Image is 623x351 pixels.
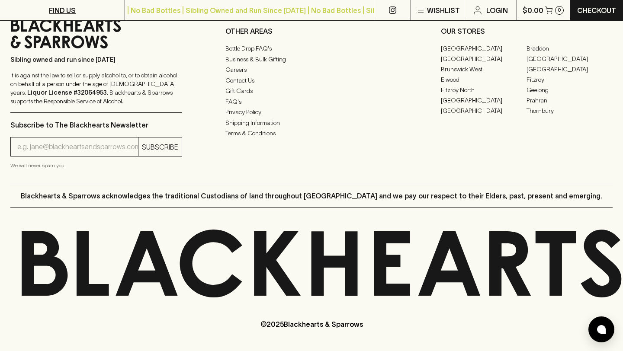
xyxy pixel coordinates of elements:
[577,5,616,16] p: Checkout
[441,64,527,74] a: Brunswick West
[441,43,527,54] a: [GEOGRAPHIC_DATA]
[225,86,397,96] a: Gift Cards
[225,75,397,86] a: Contact Us
[597,325,606,334] img: bubble-icon
[225,128,397,139] a: Terms & Conditions
[527,74,613,85] a: Fitzroy
[10,161,182,170] p: We will never spam you
[49,5,76,16] p: FIND US
[10,55,182,64] p: Sibling owned and run since [DATE]
[523,5,543,16] p: $0.00
[427,5,460,16] p: Wishlist
[486,5,508,16] p: Login
[142,142,178,152] p: SUBSCRIBE
[441,74,527,85] a: Elwood
[441,95,527,105] a: [GEOGRAPHIC_DATA]
[441,54,527,64] a: [GEOGRAPHIC_DATA]
[225,65,397,75] a: Careers
[225,118,397,128] a: Shipping Information
[225,26,397,36] p: OTHER AREAS
[441,105,527,116] a: [GEOGRAPHIC_DATA]
[225,54,397,64] a: Business & Bulk Gifting
[225,96,397,107] a: FAQ's
[527,64,613,74] a: [GEOGRAPHIC_DATA]
[17,140,138,154] input: e.g. jane@blackheartsandsparrows.com.au
[558,8,561,13] p: 0
[441,26,613,36] p: OUR STORES
[527,95,613,105] a: Prahran
[441,85,527,95] a: Fitzroy North
[10,71,182,105] p: It is against the law to sell or supply alcohol to, or to obtain alcohol on behalf of a person un...
[27,89,107,96] strong: Liquor License #32064953
[21,191,602,201] p: Blackhearts & Sparrows acknowledges the traditional Custodians of land throughout [GEOGRAPHIC_DAT...
[527,43,613,54] a: Braddon
[527,105,613,116] a: Thornbury
[138,137,182,156] button: SUBSCRIBE
[10,120,182,130] p: Subscribe to The Blackhearts Newsletter
[225,107,397,118] a: Privacy Policy
[225,44,397,54] a: Bottle Drop FAQ's
[527,85,613,95] a: Geelong
[527,54,613,64] a: [GEOGRAPHIC_DATA]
